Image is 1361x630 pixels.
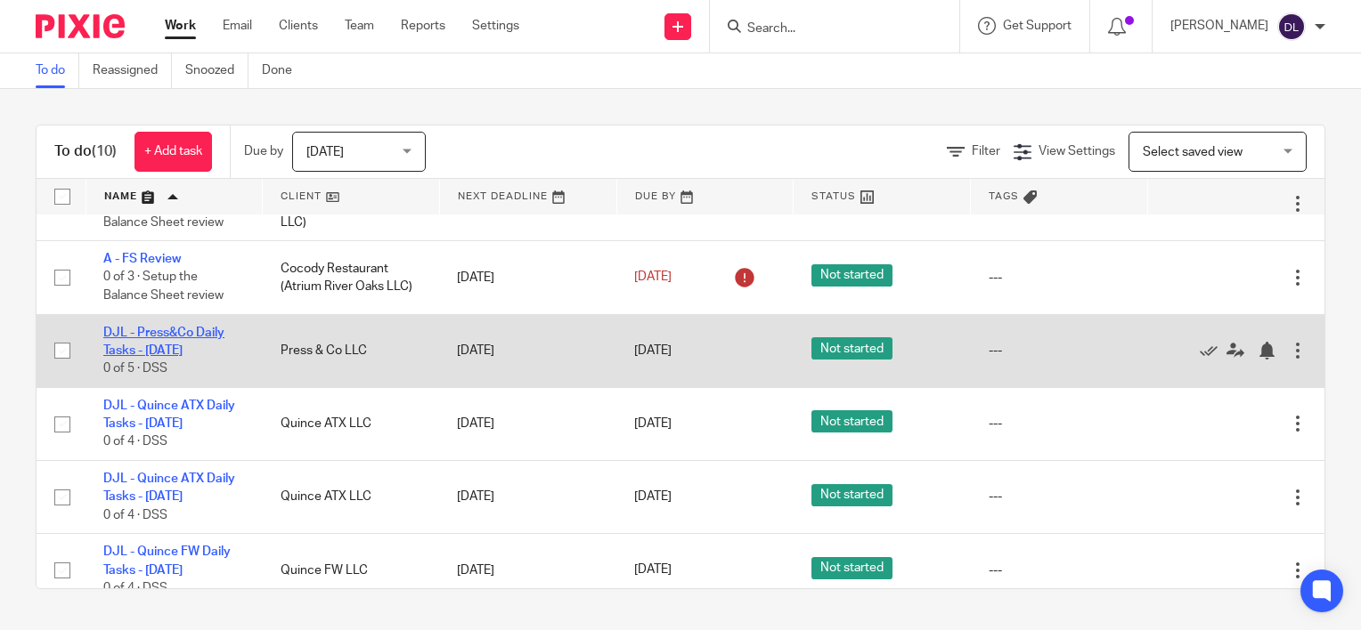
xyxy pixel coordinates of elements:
span: 0 of 5 · DSS [103,362,167,375]
a: Settings [472,17,519,35]
span: Not started [811,337,892,359]
span: 0 of 3 · Setup the Balance Sheet review [103,198,224,229]
td: Quince ATX LLC [263,387,440,460]
td: [DATE] [439,241,616,314]
a: Snoozed [185,53,249,88]
a: To do [36,53,79,88]
span: View Settings [1039,145,1115,157]
a: Clients [279,17,318,35]
span: [DATE] [306,146,344,158]
span: (10) [92,144,117,158]
span: 0 of 4 · DSS [103,436,167,448]
p: [PERSON_NAME] [1170,17,1268,35]
div: --- [989,269,1130,287]
a: DJL - Quince ATX Daily Tasks - [DATE] [103,472,235,503]
a: Email [223,17,252,35]
td: Quince FW LLC [263,534,440,607]
td: Cocody Restaurant (Atrium River Oaks LLC) [263,241,440,314]
td: Press & Co LLC [263,314,440,387]
a: Done [262,53,306,88]
span: [DATE] [634,564,672,577]
span: Select saved view [1143,146,1243,158]
h1: To do [54,142,117,161]
td: [DATE] [439,460,616,533]
a: DJL - Quince FW Daily Tasks - [DATE] [103,545,231,576]
span: 0 of 4 · DSS [103,582,167,594]
a: DJL - Quince ATX Daily Tasks - [DATE] [103,400,235,430]
span: 0 of 4 · DSS [103,509,167,521]
td: [DATE] [439,314,616,387]
td: [DATE] [439,534,616,607]
img: svg%3E [1277,12,1306,41]
a: Reports [401,17,445,35]
span: [DATE] [634,417,672,430]
a: + Add task [134,132,212,172]
a: Work [165,17,196,35]
td: Quince ATX LLC [263,460,440,533]
a: A - FS Review [103,253,181,265]
div: --- [989,488,1130,505]
div: --- [989,561,1130,579]
span: Tags [989,191,1019,201]
span: Filter [972,145,1000,157]
span: Not started [811,484,892,506]
a: Team [345,17,374,35]
span: Not started [811,264,892,287]
a: Mark as done [1200,342,1227,359]
div: --- [989,415,1130,432]
td: [DATE] [439,387,616,460]
span: Get Support [1003,20,1072,32]
img: Pixie [36,14,125,38]
span: Not started [811,557,892,579]
div: --- [989,342,1130,359]
span: [DATE] [634,271,672,284]
input: Search [746,21,906,37]
span: 0 of 3 · Setup the Balance Sheet review [103,271,224,303]
span: [DATE] [634,491,672,504]
a: DJL - Press&Co Daily Tasks - [DATE] [103,327,224,357]
span: Not started [811,410,892,432]
a: Reassigned [93,53,172,88]
p: Due by [244,142,283,160]
span: [DATE] [634,344,672,357]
